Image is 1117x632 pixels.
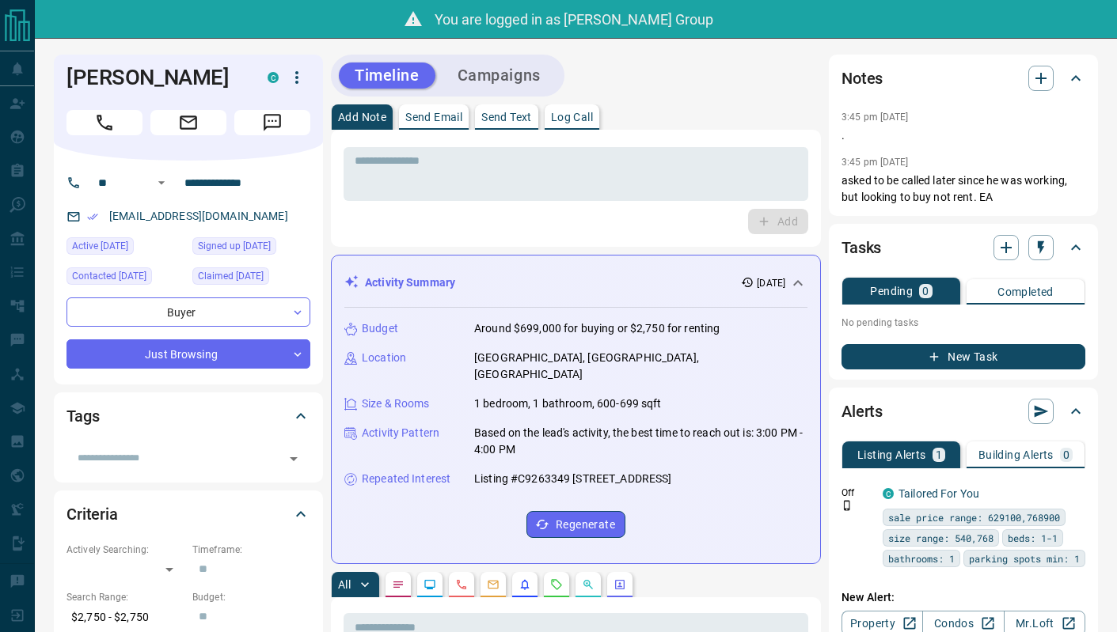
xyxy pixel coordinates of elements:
[1008,530,1058,546] span: beds: 1-1
[198,238,271,254] span: Signed up [DATE]
[842,66,883,91] h2: Notes
[234,110,310,135] span: Message
[268,72,279,83] div: condos.ca
[455,578,468,591] svg: Calls
[362,395,430,412] p: Size & Rooms
[474,471,671,487] p: Listing #C9263349 [STREET_ADDRESS]
[72,238,128,254] span: Active [DATE]
[192,590,310,604] p: Budget:
[899,487,979,500] a: Tailored For You
[392,578,405,591] svg: Notes
[362,471,450,487] p: Repeated Interest
[888,509,1060,525] span: sale price range: 629100,768900
[1063,449,1070,460] p: 0
[842,500,853,511] svg: Push Notification Only
[66,495,310,533] div: Criteria
[362,425,439,441] p: Activity Pattern
[198,268,264,284] span: Claimed [DATE]
[857,449,926,460] p: Listing Alerts
[338,579,351,590] p: All
[487,578,500,591] svg: Emails
[66,65,244,90] h1: [PERSON_NAME]
[842,311,1085,335] p: No pending tasks
[474,350,807,383] p: [GEOGRAPHIC_DATA], [GEOGRAPHIC_DATA], [GEOGRAPHIC_DATA]
[192,237,310,259] div: Tue Aug 09 2022
[842,127,1085,144] p: .
[842,59,1085,97] div: Notes
[888,530,994,546] span: size range: 540,768
[582,578,595,591] svg: Opportunities
[362,320,398,337] p: Budget
[870,286,913,297] p: Pending
[842,229,1085,267] div: Tasks
[405,112,462,123] p: Send Email
[109,210,288,222] a: [EMAIL_ADDRESS][DOMAIN_NAME]
[842,172,1085,206] p: asked to be called later since he was working, but looking to buy not rent. EA
[362,350,406,366] p: Location
[150,110,226,135] span: Email
[435,11,713,28] span: You are logged in as [PERSON_NAME] Group
[969,551,1080,566] span: parking spots min: 1
[283,448,305,470] button: Open
[152,173,171,192] button: Open
[66,267,184,290] div: Wed Aug 06 2025
[442,62,557,89] button: Campaigns
[474,425,807,458] p: Based on the lead's activity, the best time to reach out is: 3:00 PM - 4:00 PM
[66,339,310,369] div: Just Browsing
[842,486,873,500] p: Off
[66,110,142,135] span: Call
[66,543,184,557] p: Actively Searching:
[757,276,785,290] p: [DATE]
[842,112,909,123] p: 3:45 pm [DATE]
[922,286,929,297] p: 0
[614,578,626,591] svg: Agent Actions
[883,488,894,499] div: condos.ca
[66,397,310,435] div: Tags
[424,578,436,591] svg: Lead Browsing Activity
[474,395,662,412] p: 1 bedroom, 1 bathroom, 600-699 sqft
[192,543,310,557] p: Timeframe:
[66,237,184,259] div: Wed Aug 06 2025
[474,320,720,337] p: Around $699,000 for buying or $2,750 for renting
[338,112,386,123] p: Add Note
[526,511,625,538] button: Regenerate
[66,604,184,630] p: $2,750 - $2,750
[192,267,310,290] div: Wed Aug 06 2025
[519,578,531,591] svg: Listing Alerts
[550,578,563,591] svg: Requests
[551,112,593,123] p: Log Call
[842,235,881,260] h2: Tasks
[978,449,1054,460] p: Building Alerts
[66,590,184,604] p: Search Range:
[66,403,99,429] h2: Tags
[344,268,807,297] div: Activity Summary[DATE]
[936,449,942,460] p: 1
[888,551,955,566] span: bathrooms: 1
[842,157,909,168] p: 3:45 pm [DATE]
[66,501,118,527] h2: Criteria
[842,399,883,424] h2: Alerts
[72,268,146,284] span: Contacted [DATE]
[997,286,1054,297] p: Completed
[365,274,455,291] p: Activity Summary
[842,589,1085,606] p: New Alert:
[87,211,98,222] svg: Email Verified
[339,62,435,89] button: Timeline
[66,297,310,327] div: Buyer
[842,344,1085,369] button: New Task
[481,112,532,123] p: Send Text
[842,392,1085,430] div: Alerts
